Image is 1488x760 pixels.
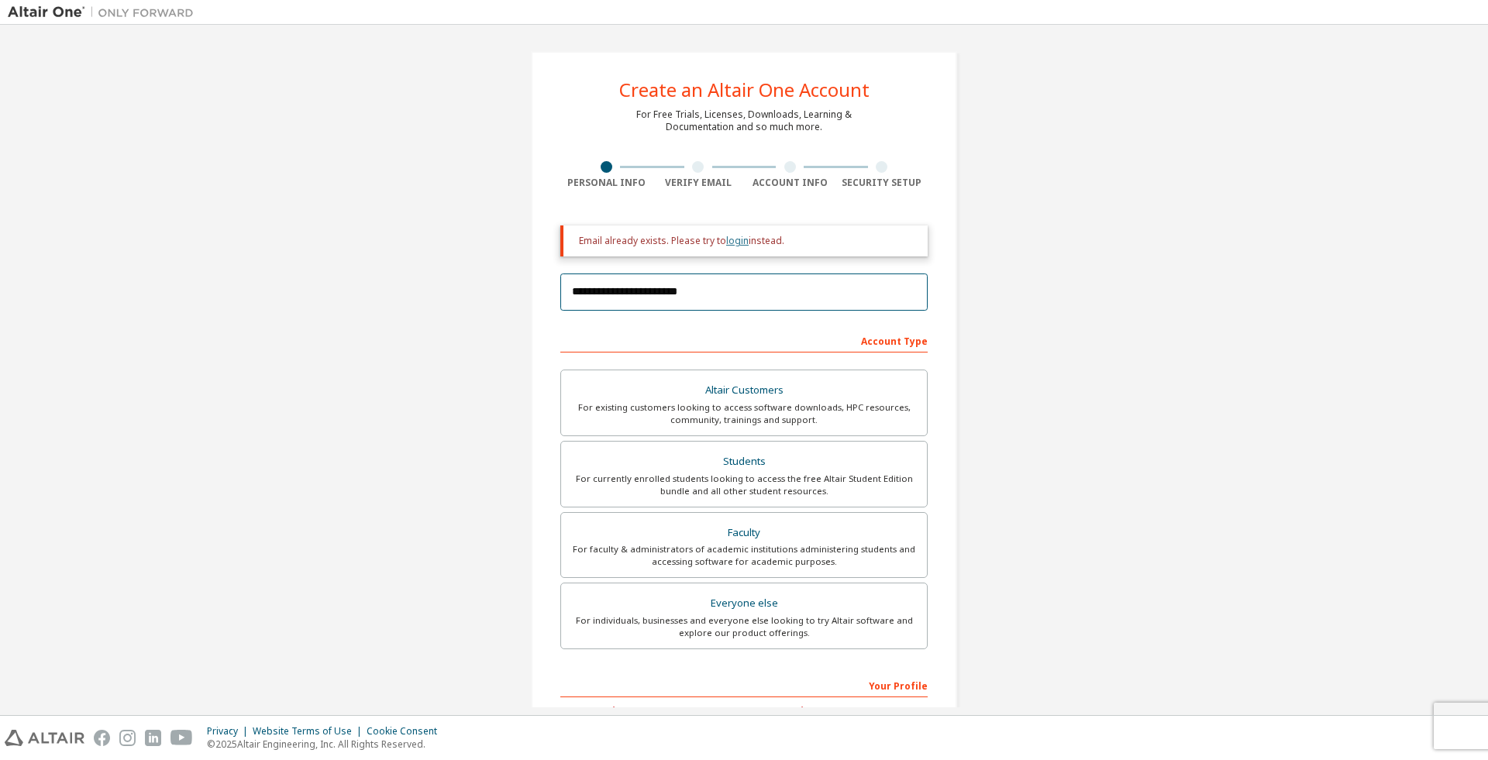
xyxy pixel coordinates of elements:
img: Altair One [8,5,201,20]
div: Personal Info [560,177,653,189]
div: Altair Customers [570,380,918,401]
div: Your Profile [560,672,928,697]
div: Website Terms of Use [253,725,367,738]
div: Students [570,451,918,473]
div: For individuals, businesses and everyone else looking to try Altair software and explore our prod... [570,614,918,639]
div: Everyone else [570,593,918,614]
div: Cookie Consent [367,725,446,738]
div: Account Info [744,177,836,189]
div: Verify Email [653,177,745,189]
div: Faculty [570,522,918,544]
img: altair_logo.svg [5,730,84,746]
div: For faculty & administrators of academic institutions administering students and accessing softwa... [570,543,918,568]
div: Account Type [560,328,928,352]
a: login [726,234,749,247]
label: Last Name [749,705,928,717]
img: facebook.svg [94,730,110,746]
img: instagram.svg [119,730,136,746]
div: Create an Altair One Account [619,81,870,99]
div: Security Setup [836,177,928,189]
label: First Name [560,705,739,717]
div: For Free Trials, Licenses, Downloads, Learning & Documentation and so much more. [636,108,852,133]
img: youtube.svg [170,730,193,746]
img: linkedin.svg [145,730,161,746]
p: © 2025 Altair Engineering, Inc. All Rights Reserved. [207,738,446,751]
div: Privacy [207,725,253,738]
div: Email already exists. Please try to instead. [579,235,915,247]
div: For currently enrolled students looking to access the free Altair Student Edition bundle and all ... [570,473,918,497]
div: For existing customers looking to access software downloads, HPC resources, community, trainings ... [570,401,918,426]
